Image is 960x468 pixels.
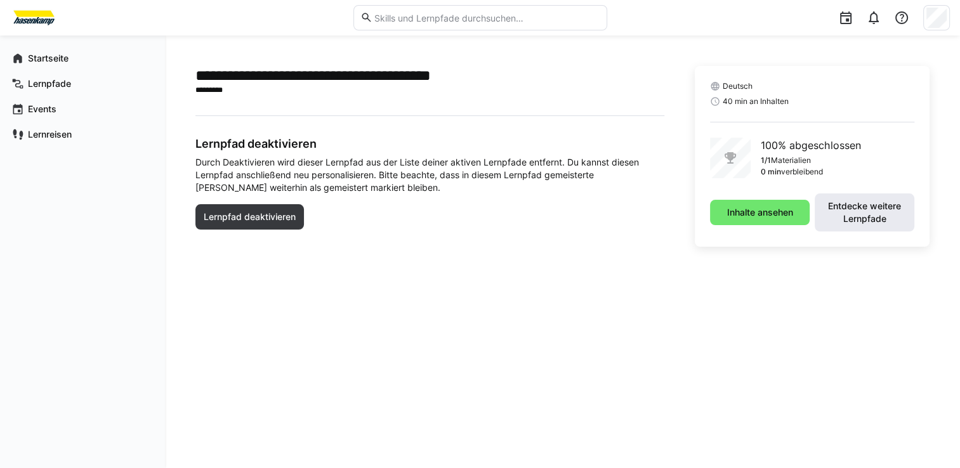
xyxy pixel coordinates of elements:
[821,200,908,225] span: Entdecke weitere Lernpfade
[725,206,795,219] span: Inhalte ansehen
[781,167,823,177] p: verbleibend
[195,156,664,194] span: Durch Deaktivieren wird dieser Lernpfad aus der Liste deiner aktiven Lernpfade entfernt. Du kanns...
[372,12,600,23] input: Skills und Lernpfade durchsuchen…
[761,138,860,153] p: 100% abgeschlossen
[202,211,298,223] span: Lernpfad deaktivieren
[761,155,771,166] p: 1/1
[815,193,914,231] button: Entdecke weitere Lernpfade
[723,96,789,107] span: 40 min an Inhalten
[195,204,304,230] button: Lernpfad deaktivieren
[761,167,781,177] p: 0 min
[195,136,664,151] h3: Lernpfad deaktivieren
[771,155,811,166] p: Materialien
[723,81,753,91] span: Deutsch
[710,200,810,225] button: Inhalte ansehen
